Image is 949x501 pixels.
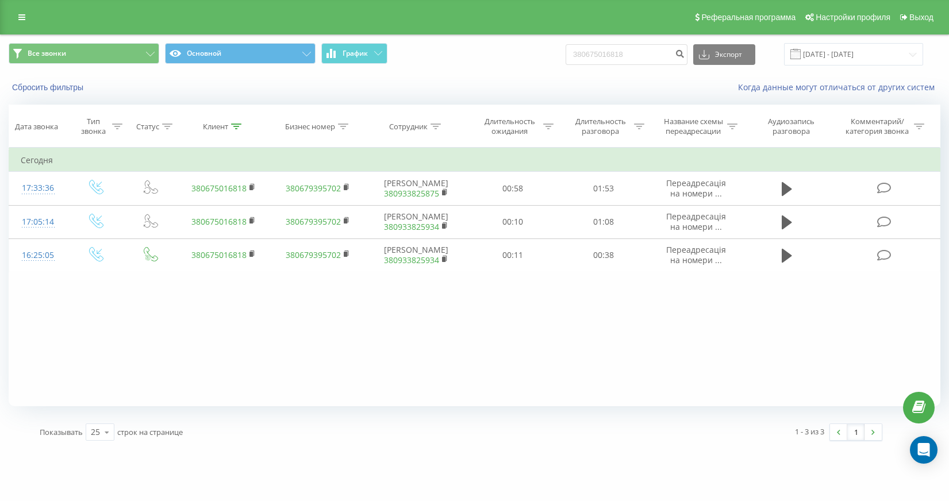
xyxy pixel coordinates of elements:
[816,13,890,22] span: Настройки профиля
[701,13,796,22] span: Реферальная программа
[467,205,558,238] td: 00:10
[389,122,428,132] div: Сотрудник
[165,43,316,64] button: Основной
[467,172,558,205] td: 00:58
[558,238,649,272] td: 00:38
[203,122,228,132] div: Клиент
[117,427,183,437] span: строк на странице
[285,122,335,132] div: Бизнес номер
[91,426,100,438] div: 25
[666,178,726,199] span: Переадресація на номери ...
[847,424,865,440] a: 1
[844,117,911,136] div: Комментарий/категория звонка
[191,216,247,227] a: 380675016818
[286,216,341,227] a: 380679395702
[693,44,755,65] button: Экспорт
[795,426,824,437] div: 1 - 3 из 3
[365,172,467,205] td: [PERSON_NAME]
[558,172,649,205] td: 01:53
[343,49,368,57] span: График
[40,427,83,437] span: Показывать
[384,188,439,199] a: 380933825875
[28,49,66,58] span: Все звонки
[666,244,726,265] span: Переадресація на номери ...
[15,122,58,132] div: Дата звонка
[191,249,247,260] a: 380675016818
[384,221,439,232] a: 380933825934
[558,205,649,238] td: 01:08
[570,117,631,136] div: Длительность разговора
[21,177,56,199] div: 17:33:36
[384,255,439,265] a: 380933825934
[286,249,341,260] a: 380679395702
[191,183,247,194] a: 380675016818
[663,117,724,136] div: Название схемы переадресации
[365,238,467,272] td: [PERSON_NAME]
[9,43,159,64] button: Все звонки
[321,43,387,64] button: График
[566,44,687,65] input: Поиск по номеру
[21,211,56,233] div: 17:05:14
[754,117,828,136] div: Аудиозапись разговора
[136,122,159,132] div: Статус
[9,82,89,93] button: Сбросить фильтры
[21,244,56,267] div: 16:25:05
[479,117,540,136] div: Длительность ожидания
[909,13,933,22] span: Выход
[286,183,341,194] a: 380679395702
[9,149,940,172] td: Сегодня
[78,117,109,136] div: Тип звонка
[365,205,467,238] td: [PERSON_NAME]
[666,211,726,232] span: Переадресація на номери ...
[738,82,940,93] a: Когда данные могут отличаться от других систем
[467,238,558,272] td: 00:11
[910,436,938,464] div: Open Intercom Messenger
